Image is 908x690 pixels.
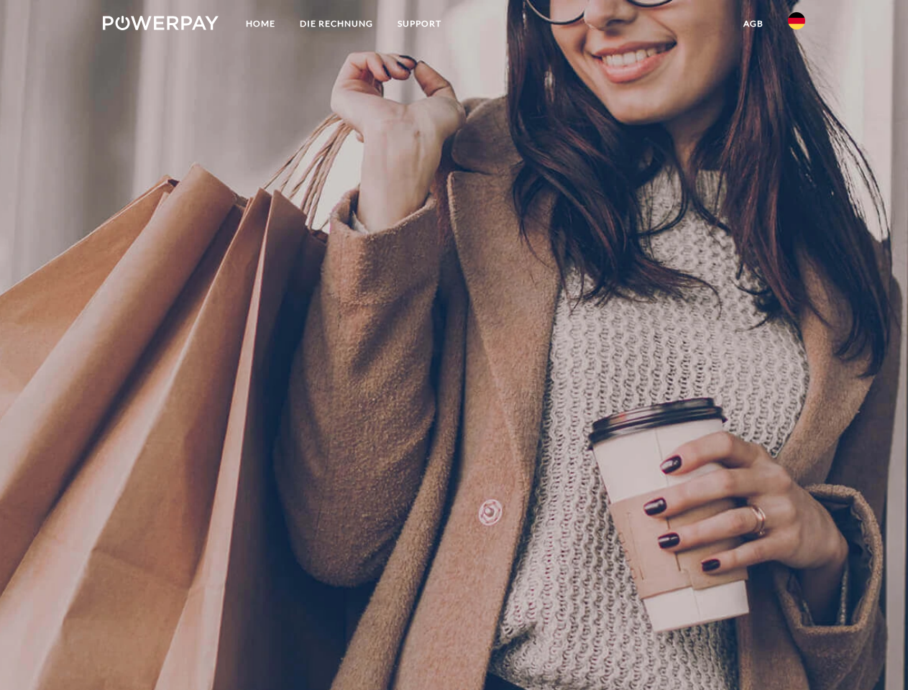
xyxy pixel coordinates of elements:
[234,11,288,37] a: Home
[385,11,454,37] a: SUPPORT
[788,12,805,29] img: de
[288,11,385,37] a: DIE RECHNUNG
[731,11,776,37] a: agb
[103,16,219,30] img: logo-powerpay-white.svg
